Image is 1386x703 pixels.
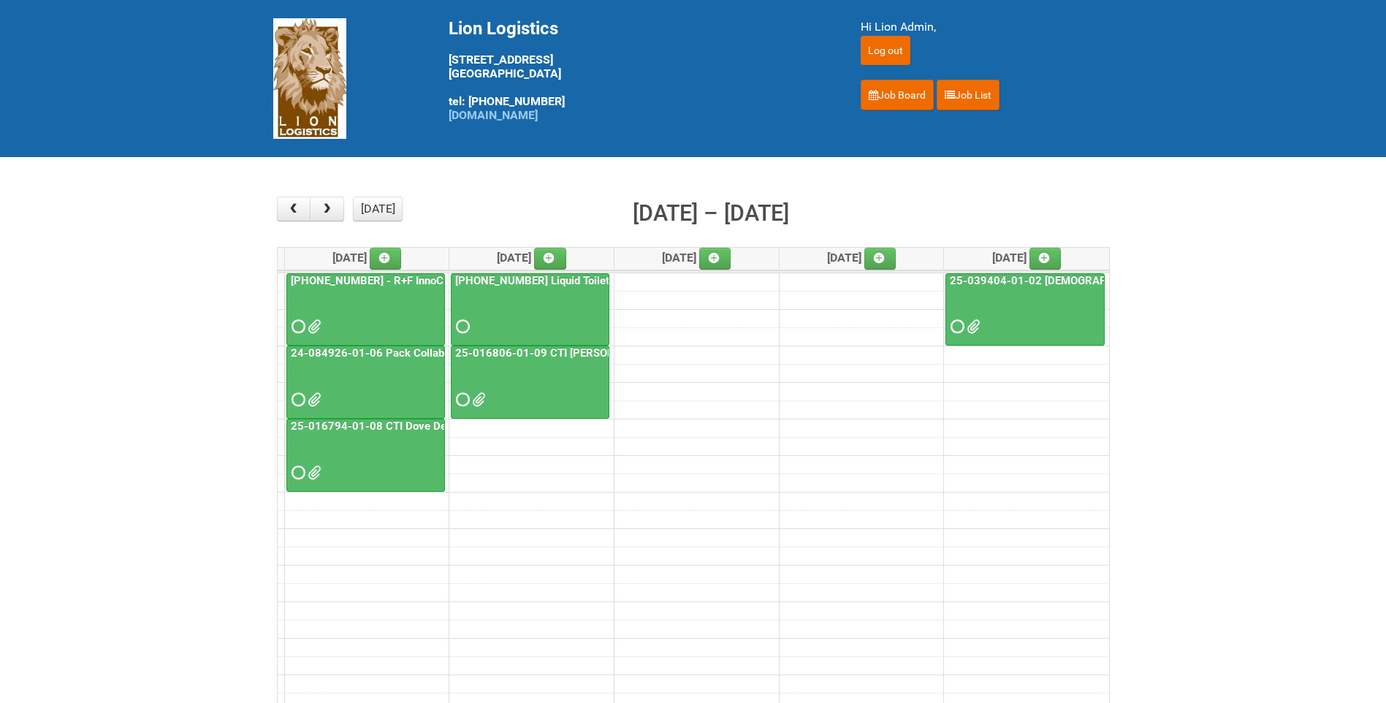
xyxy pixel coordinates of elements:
span: [DATE] [662,251,731,265]
a: [DOMAIN_NAME] [449,108,538,122]
a: 24-084926-01-06 Pack Collab Wand Tint [286,346,445,419]
span: LPF - 25-016806-01-09 CTI Dove CM Bar Superior HUT.xlsx Dove CM Usage Instructions.pdf MDN - 25-0... [472,395,482,405]
a: 25-016794-01-08 CTI Dove Deep Moisture [286,419,445,492]
a: [PHONE_NUMBER] Liquid Toilet Bowl Cleaner - Mailing 2 [452,274,736,287]
span: [DATE] [497,251,566,265]
span: Requested [456,322,466,332]
span: Requested [951,322,961,332]
a: Add an event [864,248,896,270]
a: Add an event [534,248,566,270]
span: [DATE] [332,251,402,265]
span: [DATE] [992,251,1062,265]
a: [PHONE_NUMBER] Liquid Toilet Bowl Cleaner - Mailing 2 [451,273,609,346]
a: Add an event [370,248,402,270]
a: 25-016806-01-09 CTI [PERSON_NAME] Bar Superior HUT [451,346,609,419]
a: Job Board [861,80,934,110]
span: MDN 25-032854-01-08 (1) MDN2.xlsx JNF 25-032854-01.DOC LPF 25-032854-01-08.xlsx MDN 25-032854-01-... [308,322,318,332]
div: [STREET_ADDRESS] [GEOGRAPHIC_DATA] tel: [PHONE_NUMBER] [449,18,824,122]
span: JNF 25-039404-01-02_REV.doc MDN 25-039404-01-02 MDN #2.xlsx MDN 25-039404-01-02.xlsx [967,322,977,332]
a: Add an event [1029,248,1062,270]
span: Requested [456,395,466,405]
span: Lion Logistics [449,18,558,39]
h2: [DATE] – [DATE] [633,197,789,230]
a: 25-039404-01-02 [DEMOGRAPHIC_DATA] Wet Shave SQM [947,274,1244,287]
a: 25-016806-01-09 CTI [PERSON_NAME] Bar Superior HUT [452,346,745,360]
button: [DATE] [353,197,403,221]
span: Requested [292,395,302,405]
a: Job List [937,80,999,110]
a: Lion Logistics [273,71,346,85]
a: [PHONE_NUMBER] - R+F InnoCPT [288,274,460,287]
a: Add an event [699,248,731,270]
a: [PHONE_NUMBER] - R+F InnoCPT [286,273,445,346]
a: 25-039404-01-02 [DEMOGRAPHIC_DATA] Wet Shave SQM [945,273,1105,346]
input: Log out [861,36,910,65]
span: Requested [292,322,302,332]
a: 24-084926-01-06 Pack Collab Wand Tint [288,346,499,360]
span: LPF 25-016794-01-08.xlsx Dove DM Usage Instructions.pdf JNF 25-016794-01-08.DOC MDN 25-016794-01-... [308,468,318,478]
a: 25-016794-01-08 CTI Dove Deep Moisture [288,419,507,433]
span: Requested [292,468,302,478]
img: Lion Logistics [273,18,346,139]
span: [DATE] [827,251,896,265]
span: MDN (2) 24-084926-01-06 (#2).xlsx JNF 24-084926-01-06.DOC MDN 24-084926-01-06.xlsx [308,395,318,405]
div: Hi Lion Admin, [861,18,1113,36]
